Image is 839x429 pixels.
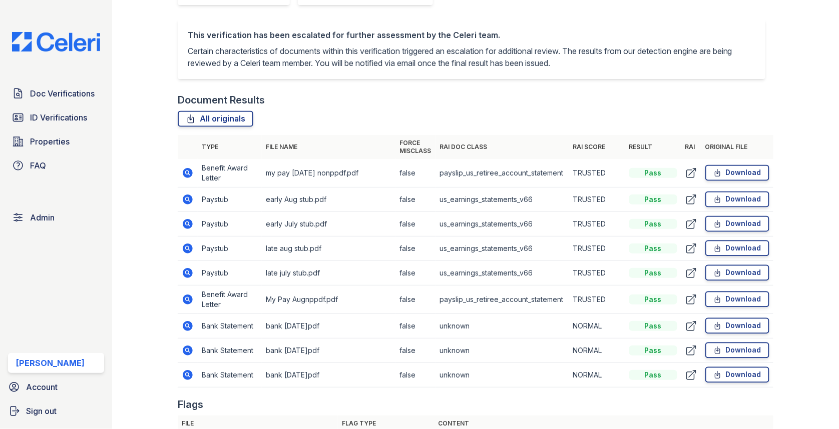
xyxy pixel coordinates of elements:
[30,211,55,223] span: Admin
[262,363,395,387] td: bank [DATE]pdf
[705,240,769,256] a: Download
[26,405,57,417] span: Sign out
[395,135,436,159] th: Force misclass
[198,363,262,387] td: Bank Statement
[8,131,104,151] a: Properties
[395,187,436,212] td: false
[198,338,262,363] td: Bank Statement
[262,285,395,314] td: My Pay Augnppdf.pdf
[198,261,262,285] td: Paystub
[262,159,395,187] td: my pay [DATE] nonppdf.pdf
[4,377,108,397] a: Account
[262,261,395,285] td: late july stub.pdf
[178,397,203,411] div: Flags
[569,314,625,338] td: NORMAL
[395,314,436,338] td: false
[395,212,436,236] td: false
[262,338,395,363] td: bank [DATE]pdf
[436,187,569,212] td: us_earnings_statements_v66
[198,135,262,159] th: Type
[262,236,395,261] td: late aug stub.pdf
[436,285,569,314] td: payslip_us_retiree_account_statement
[395,159,436,187] td: false
[705,318,769,334] a: Download
[4,32,108,51] img: CE_Logo_Blue-a8612792a0a2168367f1c8372b55b34899dd931a85d93a1a3d3e32e68fde9ad4.png
[178,93,265,107] div: Document Results
[569,285,625,314] td: TRUSTED
[198,236,262,261] td: Paystub
[629,370,677,380] div: Pass
[436,338,569,363] td: unknown
[262,212,395,236] td: early July stub.pdf
[705,291,769,307] a: Download
[30,159,46,171] span: FAQ
[569,135,625,159] th: RAI Score
[198,314,262,338] td: Bank Statement
[436,236,569,261] td: us_earnings_statements_v66
[395,363,436,387] td: false
[30,87,95,99] span: Doc Verifications
[629,219,677,229] div: Pass
[30,135,70,147] span: Properties
[188,29,755,41] div: This verification has been escalated for further assessment by the Celeri team.
[625,135,681,159] th: Result
[198,159,262,187] td: Benefit Award Letter
[436,363,569,387] td: unknown
[188,45,755,69] p: Certain characteristics of documents within this verification triggered an escalation for additio...
[705,367,769,383] a: Download
[436,261,569,285] td: us_earnings_statements_v66
[4,401,108,421] a: Sign out
[629,168,677,178] div: Pass
[8,207,104,227] a: Admin
[395,261,436,285] td: false
[262,314,395,338] td: bank [DATE]pdf
[569,338,625,363] td: NORMAL
[569,363,625,387] td: NORMAL
[629,194,677,204] div: Pass
[681,135,701,159] th: RAI
[395,338,436,363] td: false
[629,243,677,253] div: Pass
[701,135,773,159] th: Original file
[8,107,104,127] a: ID Verifications
[569,236,625,261] td: TRUSTED
[569,212,625,236] td: TRUSTED
[198,212,262,236] td: Paystub
[26,381,58,393] span: Account
[178,111,253,127] a: All originals
[705,265,769,281] a: Download
[436,212,569,236] td: us_earnings_statements_v66
[262,187,395,212] td: early Aug stub.pdf
[8,155,104,175] a: FAQ
[629,294,677,304] div: Pass
[629,268,677,278] div: Pass
[629,345,677,355] div: Pass
[629,321,677,331] div: Pass
[569,261,625,285] td: TRUSTED
[198,285,262,314] td: Benefit Award Letter
[705,191,769,207] a: Download
[705,342,769,358] a: Download
[436,159,569,187] td: payslip_us_retiree_account_statement
[569,187,625,212] td: TRUSTED
[395,285,436,314] td: false
[705,165,769,181] a: Download
[705,216,769,232] a: Download
[262,135,395,159] th: File name
[436,314,569,338] td: unknown
[30,111,87,123] span: ID Verifications
[395,236,436,261] td: false
[198,187,262,212] td: Paystub
[436,135,569,159] th: RAI Doc Class
[8,83,104,103] a: Doc Verifications
[569,159,625,187] td: TRUSTED
[16,357,85,369] div: [PERSON_NAME]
